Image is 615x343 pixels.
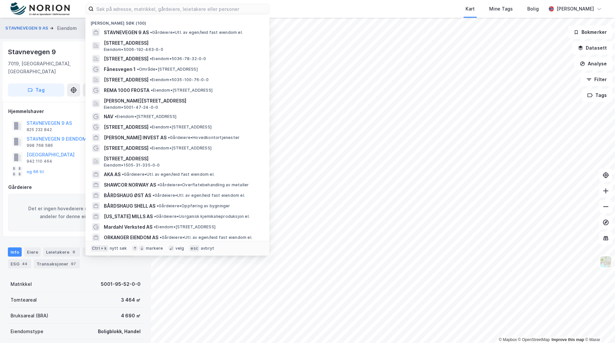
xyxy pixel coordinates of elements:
[581,73,612,86] button: Filter
[104,47,163,52] span: Eiendom • 5006-192-463-0-0
[104,105,158,110] span: Eiendom • 5001-47-24-0-0
[150,125,152,129] span: •
[157,203,230,209] span: Gårdeiere • Oppføring av bygninger
[8,47,57,57] div: Stavnevegen 9
[8,247,22,257] div: Info
[154,214,156,219] span: •
[104,171,121,178] span: AKA AS
[600,256,612,268] img: Z
[82,247,107,257] div: Datasett
[150,125,212,130] span: Eiendom • [STREET_ADDRESS]
[152,193,154,198] span: •
[150,77,152,82] span: •
[104,39,262,47] span: [STREET_ADDRESS]
[122,172,215,177] span: Gårdeiere • Utl. av egen/leid fast eiendom el.
[27,127,52,132] div: 825 232 842
[11,280,32,288] div: Matrikkel
[146,246,163,251] div: markere
[189,245,199,252] div: esc
[104,181,156,189] span: SHAWCOR NORWAY AS
[8,259,31,268] div: ESG
[8,60,93,76] div: 7019, [GEOGRAPHIC_DATA], [GEOGRAPHIC_DATA]
[168,135,170,140] span: •
[104,65,136,73] span: Fånesvegen 1
[104,97,262,105] span: [PERSON_NAME][STREET_ADDRESS]
[150,77,209,82] span: Eiendom • 5035-100-76-0-0
[104,192,151,199] span: BÅRDSHAUG ØST AS
[104,134,167,142] span: [PERSON_NAME] INVEST AS
[91,245,108,252] div: Ctrl + k
[154,214,250,219] span: Gårdeiere • Uorganisk kjemikalieproduksjon el.
[104,223,152,231] span: Mardahl Verksted AS
[104,163,160,168] span: Eiendom • 1505-31-335-0-0
[574,57,612,70] button: Analyse
[151,88,153,93] span: •
[104,155,262,163] span: [STREET_ADDRESS]
[557,5,594,13] div: [PERSON_NAME]
[518,337,550,342] a: OpenStreetMap
[104,113,113,121] span: NAV
[104,234,158,241] span: ORKANGER EIENDOM AS
[175,246,184,251] div: velg
[157,182,159,187] span: •
[11,328,43,335] div: Eiendomstype
[104,213,153,220] span: [US_STATE] MILLS AS
[104,86,149,94] span: REMA 1000 FROSTA
[8,183,143,191] div: Gårdeiere
[34,259,80,268] div: Transaksjoner
[71,249,77,255] div: 6
[104,29,149,36] span: STAVNEVEGEN 9 AS
[104,76,148,84] span: [STREET_ADDRESS]
[115,114,176,119] span: Eiendom • [STREET_ADDRESS]
[150,30,152,35] span: •
[122,172,124,177] span: •
[94,4,269,14] input: Søk på adresse, matrikkel, gårdeiere, leietakere eller personer
[27,159,52,164] div: 942 110 464
[552,337,584,342] a: Improve this map
[101,280,141,288] div: 5001-95-52-0-0
[104,123,148,131] span: [STREET_ADDRESS]
[5,25,50,32] button: STAVNEVEGEN 9 AS
[157,182,249,188] span: Gårdeiere • Overflatebehandling av metaller
[24,247,41,257] div: Eiere
[110,246,127,251] div: nytt søk
[121,296,141,304] div: 3 464 ㎡
[85,15,269,27] div: [PERSON_NAME] søk (100)
[104,55,148,63] span: [STREET_ADDRESS]
[57,24,77,32] div: Eiendom
[104,144,148,152] span: [STREET_ADDRESS]
[104,202,155,210] span: BÅRDSHAUG SHELL AS
[572,41,612,55] button: Datasett
[11,296,37,304] div: Tomteareal
[489,5,513,13] div: Mine Tags
[201,246,214,251] div: avbryt
[582,311,615,343] iframe: Chat Widget
[137,67,198,72] span: Område • [STREET_ADDRESS]
[98,328,141,335] div: Boligblokk, Handel
[121,312,141,320] div: 4 690 ㎡
[70,261,77,267] div: 97
[11,312,48,320] div: Bruksareal (BRA)
[499,337,517,342] a: Mapbox
[8,194,143,231] div: Det er ingen hovedeiere med signifikante andeler for denne eiendommen
[582,89,612,102] button: Tags
[160,235,252,240] span: Gårdeiere • Utl. av egen/leid fast eiendom el.
[8,83,64,97] button: Tag
[115,114,117,119] span: •
[150,30,243,35] span: Gårdeiere • Utl. av egen/leid fast eiendom el.
[157,203,159,208] span: •
[582,311,615,343] div: Kontrollprogram for chat
[160,235,162,240] span: •
[154,224,156,229] span: •
[150,56,152,61] span: •
[43,247,80,257] div: Leietakere
[137,67,139,72] span: •
[150,56,206,61] span: Eiendom • 5036-78-32-0-0
[527,5,539,13] div: Bolig
[151,88,213,93] span: Eiendom • [STREET_ADDRESS]
[152,193,245,198] span: Gårdeiere • Utl. av egen/leid fast eiendom el.
[27,143,53,148] div: 998 768 586
[21,261,29,267] div: 44
[568,26,612,39] button: Bokmerker
[168,135,239,140] span: Gårdeiere • Hovedkontortjenester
